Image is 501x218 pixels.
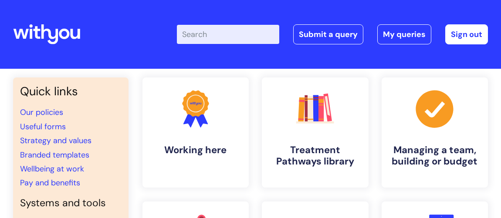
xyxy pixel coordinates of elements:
[20,84,122,98] h3: Quick links
[20,107,63,117] a: Our policies
[177,25,279,44] input: Search
[20,150,89,160] a: Branded templates
[382,77,488,188] a: Managing a team, building or budget
[177,24,488,44] div: | -
[149,144,242,156] h4: Working here
[20,135,91,146] a: Strategy and values
[262,77,369,188] a: Treatment Pathways library
[293,24,363,44] a: Submit a query
[377,24,431,44] a: My queries
[20,164,84,174] a: Wellbeing at work
[389,144,481,168] h4: Managing a team, building or budget
[142,77,249,188] a: Working here
[20,178,80,188] a: Pay and benefits
[445,24,488,44] a: Sign out
[20,121,66,132] a: Useful forms
[20,197,122,209] h4: Systems and tools
[269,144,362,168] h4: Treatment Pathways library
